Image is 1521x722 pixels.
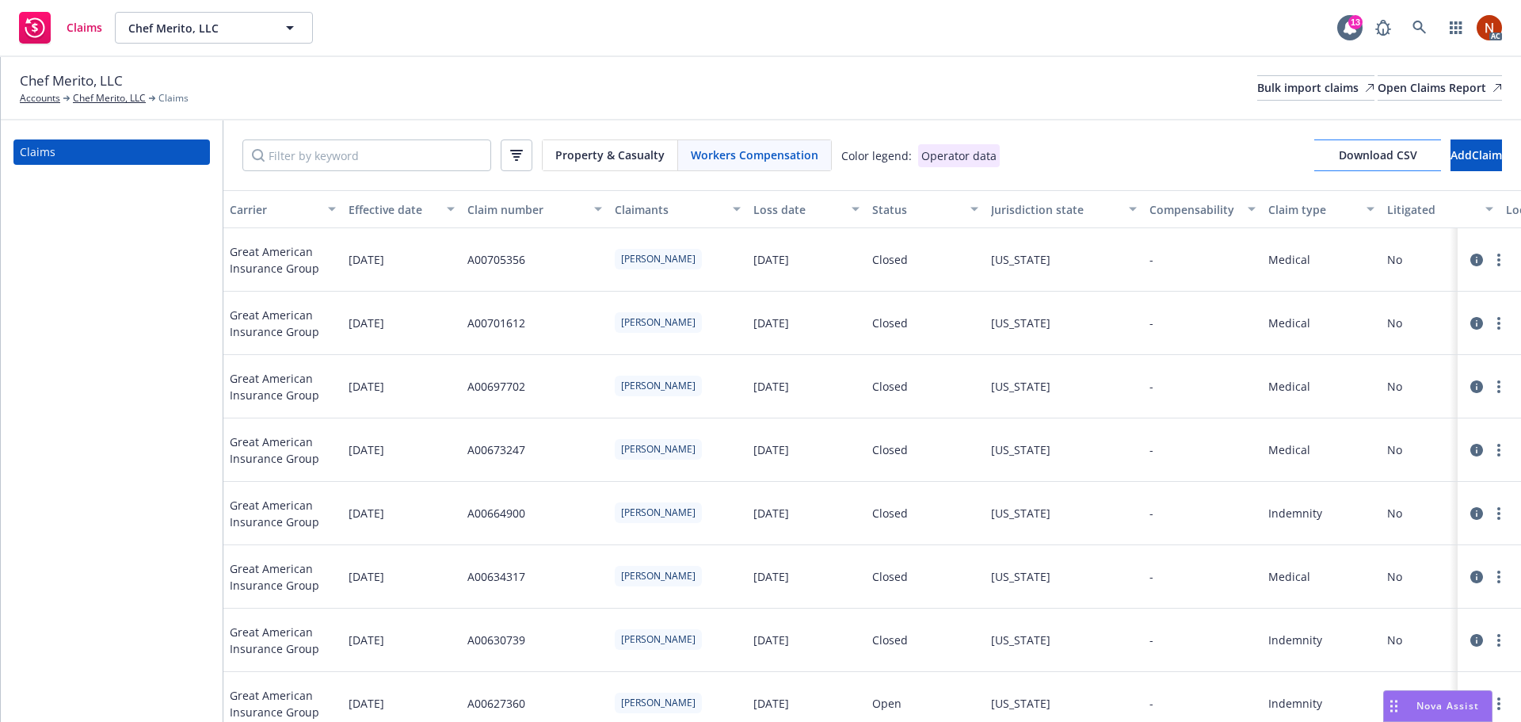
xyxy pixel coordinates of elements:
[1268,201,1357,218] div: Claim type
[1268,568,1310,585] div: Medical
[1314,139,1441,171] button: Download CSV
[20,91,60,105] a: Accounts
[1257,76,1374,100] div: Bulk import claims
[991,201,1119,218] div: Jurisdiction state
[1450,139,1502,171] button: AddClaim
[621,569,696,583] span: [PERSON_NAME]
[1384,691,1404,721] div: Drag to move
[230,307,336,340] span: Great American Insurance Group
[621,315,696,330] span: [PERSON_NAME]
[1450,147,1502,162] span: Add Claim
[230,434,336,467] span: Great American Insurance Group
[1440,12,1472,44] a: Switch app
[1404,12,1435,44] a: Search
[872,201,961,218] div: Status
[621,442,696,457] span: [PERSON_NAME]
[467,251,525,268] div: A00705356
[1387,505,1402,521] div: No
[467,568,525,585] div: A00634317
[1416,699,1479,712] span: Nova Assist
[753,201,842,218] div: Loss date
[1149,568,1153,585] div: -
[1367,12,1399,44] a: Report a Bug
[20,71,123,91] span: Chef Merito, LLC
[1378,75,1502,101] a: Open Claims Report
[872,695,902,712] div: Open
[621,252,696,266] span: [PERSON_NAME]
[1348,15,1363,29] div: 13
[1149,441,1153,458] div: -
[1339,147,1417,162] span: Download CSV
[467,441,525,458] div: A00673247
[20,139,55,165] div: Claims
[467,201,585,218] div: Claim number
[1489,250,1508,269] a: more
[230,560,336,594] span: Great American Insurance Group
[1268,251,1310,268] div: Medical
[115,12,313,44] button: Chef Merito, LLC
[1489,377,1508,396] a: more
[1149,632,1153,648] div: -
[1489,314,1508,333] a: more
[621,696,696,710] span: [PERSON_NAME]
[461,190,608,228] button: Claim number
[991,378,1050,395] div: [US_STATE]
[918,144,1000,167] div: Operator data
[621,379,696,393] span: [PERSON_NAME]
[1489,441,1508,460] a: more
[1489,567,1508,586] a: more
[872,505,908,521] div: Closed
[1387,632,1402,648] div: No
[349,568,384,585] span: [DATE]
[230,201,318,218] div: Carrier
[991,695,1050,712] div: [US_STATE]
[230,687,336,720] span: Great American Insurance Group
[872,315,908,331] div: Closed
[1378,76,1502,100] div: Open Claims Report
[985,190,1143,228] button: Jurisdiction state
[1149,201,1238,218] div: Compensability
[1489,504,1508,523] a: more
[991,315,1050,331] div: [US_STATE]
[1477,15,1502,40] img: photo
[1387,441,1402,458] div: No
[467,315,525,331] div: A00701612
[1143,190,1262,228] button: Compensability
[991,251,1050,268] div: [US_STATE]
[73,91,146,105] a: Chef Merito, LLC
[1268,378,1310,395] div: Medical
[230,370,336,403] span: Great American Insurance Group
[991,441,1050,458] div: [US_STATE]
[1381,190,1500,228] button: Litigated
[1149,505,1153,521] div: -
[13,139,210,165] a: Claims
[349,441,384,458] span: [DATE]
[621,632,696,647] span: [PERSON_NAME]
[1387,251,1402,268] div: No
[67,21,102,34] span: Claims
[242,139,491,171] input: Filter by keyword
[872,251,908,268] div: Closed
[467,505,525,521] div: A00664900
[230,624,336,657] span: Great American Insurance Group
[608,190,747,228] button: Claimants
[158,91,189,105] span: Claims
[1257,75,1374,101] a: Bulk import claims
[1268,315,1310,331] div: Medical
[467,632,525,648] div: A00630739
[349,315,384,331] span: [DATE]
[753,695,789,712] div: [DATE]
[223,190,342,228] button: Carrier
[1262,190,1381,228] button: Claim type
[872,568,908,585] div: Closed
[1387,315,1402,331] div: No
[615,201,723,218] div: Claimants
[342,190,461,228] button: Effective date
[753,251,789,268] div: [DATE]
[991,505,1050,521] div: [US_STATE]
[1387,568,1402,585] div: No
[872,378,908,395] div: Closed
[349,378,384,395] span: [DATE]
[467,378,525,395] div: A00697702
[1268,505,1322,521] div: Indemnity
